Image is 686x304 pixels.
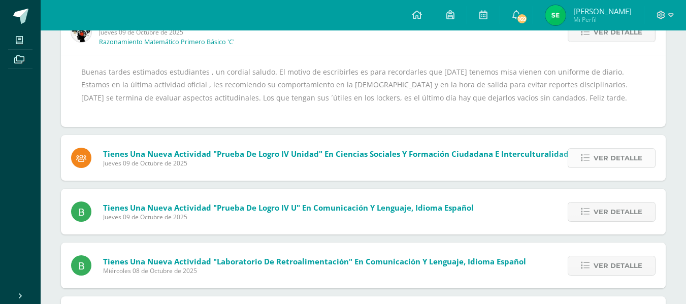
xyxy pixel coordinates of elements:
[103,256,526,266] span: Tienes una nueva actividad "Laboratorio de retroalimentación" En Comunicación y Lenguaje, Idioma ...
[573,6,632,16] span: [PERSON_NAME]
[99,38,235,46] p: Razonamiento Matemático Primero Básico 'C'
[103,213,474,221] span: Jueves 09 de Octubre de 2025
[103,159,569,167] span: Jueves 09 de Octubre de 2025
[545,5,566,25] img: 44968dc20b0d3cc3d6797ce91ee8f3c8.png
[594,202,642,221] span: Ver detalle
[573,15,632,24] span: Mi Perfil
[81,65,645,117] div: Buenas tardes estimados estudiantes , un cordial saludo. El motivo de escribirles es para recorda...
[103,202,474,213] span: Tienes una nueva actividad "Prueba de logro IV U" En Comunicación y Lenguaje, Idioma Español
[99,28,293,37] span: Jueves 09 de Octubre de 2025
[594,256,642,275] span: Ver detalle
[594,149,642,167] span: Ver detalle
[103,266,526,275] span: Miércoles 08 de Octubre de 2025
[103,149,569,159] span: Tienes una nueva actividad "Prueba de Logro IV Unidad" En Ciencias Sociales y Formación Ciudadana...
[594,23,642,42] span: Ver detalle
[516,13,528,24] span: 169
[71,22,91,42] img: d172b984f1f79fc296de0e0b277dc562.png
